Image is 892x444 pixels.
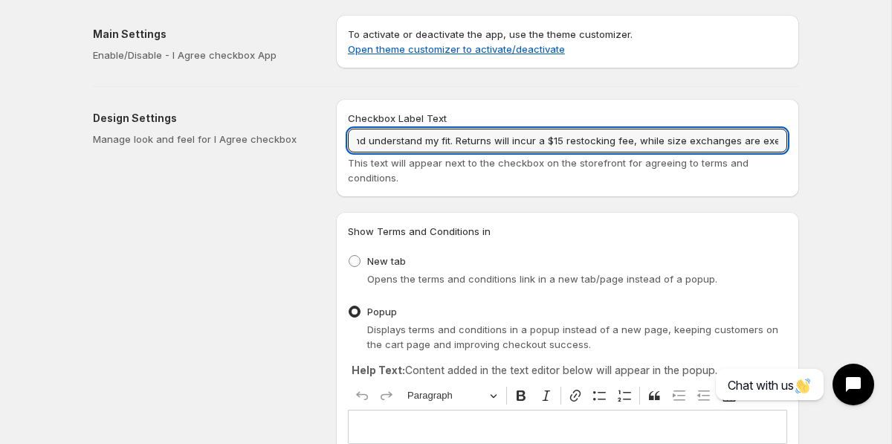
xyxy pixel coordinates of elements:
h2: Main Settings [93,27,312,42]
p: Content added in the text editor below will appear in the popup. [352,363,783,378]
span: This text will appear next to the checkbox on the storefront for agreeing to terms and conditions. [348,157,749,184]
span: Displays terms and conditions in a popup instead of a new page, keeping customers on the cart pag... [367,324,778,350]
span: Show Terms and Conditions in [348,225,491,237]
div: Editor editing area: main. Press ⌥0 for help. [348,410,787,443]
span: Paragraph [407,387,485,405]
p: Enable/Disable - I Agree checkbox App [93,48,312,62]
span: New tab [367,255,406,267]
strong: Help Text: [352,364,405,376]
span: Opens the terms and conditions link in a new tab/page instead of a popup. [367,273,717,285]
h2: Design Settings [93,111,312,126]
div: Editor toolbar [348,382,787,410]
p: To activate or deactivate the app, use the theme customizer. [348,27,787,57]
button: Paragraph, Heading [401,385,503,408]
span: Popup [367,306,397,318]
span: Checkbox Label Text [348,112,447,124]
a: Open theme customizer to activate/deactivate [348,43,565,55]
p: Manage look and feel for I Agree checkbox [93,132,312,147]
